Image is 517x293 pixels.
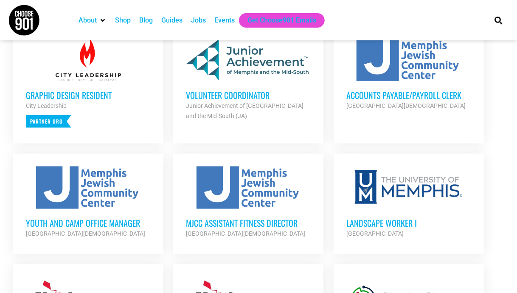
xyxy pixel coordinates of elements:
h3: Volunteer Coordinator [186,90,311,101]
a: MJCC Assistant Fitness Director [GEOGRAPHIC_DATA][DEMOGRAPHIC_DATA] [173,154,323,251]
strong: [GEOGRAPHIC_DATA][DEMOGRAPHIC_DATA] [346,102,466,109]
a: Guides [161,15,183,25]
strong: [GEOGRAPHIC_DATA][DEMOGRAPHIC_DATA] [186,230,305,237]
strong: [GEOGRAPHIC_DATA][DEMOGRAPHIC_DATA] [26,230,145,237]
a: Jobs [191,15,206,25]
a: Blog [139,15,153,25]
p: Partner Org [26,115,71,128]
a: Landscape Worker I [GEOGRAPHIC_DATA] [334,154,484,251]
h3: MJCC Assistant Fitness Director [186,217,311,228]
a: Shop [115,15,131,25]
strong: [GEOGRAPHIC_DATA] [346,230,404,237]
a: Accounts Payable/Payroll Clerk [GEOGRAPHIC_DATA][DEMOGRAPHIC_DATA] [334,26,484,124]
nav: Main nav [74,13,480,28]
a: Volunteer Coordinator Junior Achievement of [GEOGRAPHIC_DATA] and the Mid-South (JA) [173,26,323,134]
h3: Accounts Payable/Payroll Clerk [346,90,471,101]
h3: Graphic Design Resident [26,90,151,101]
a: Get Choose901 Emails [247,15,316,25]
a: Youth and Camp Office Manager [GEOGRAPHIC_DATA][DEMOGRAPHIC_DATA] [13,154,163,251]
h3: Youth and Camp Office Manager [26,217,151,228]
a: About [79,15,97,25]
h3: Landscape Worker I [346,217,471,228]
a: Events [214,15,235,25]
strong: City Leadership [26,102,67,109]
div: About [74,13,111,28]
a: Graphic Design Resident City Leadership Partner Org [13,26,163,141]
div: Search [492,13,506,27]
strong: Junior Achievement of [GEOGRAPHIC_DATA] and the Mid-South (JA) [186,102,303,119]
